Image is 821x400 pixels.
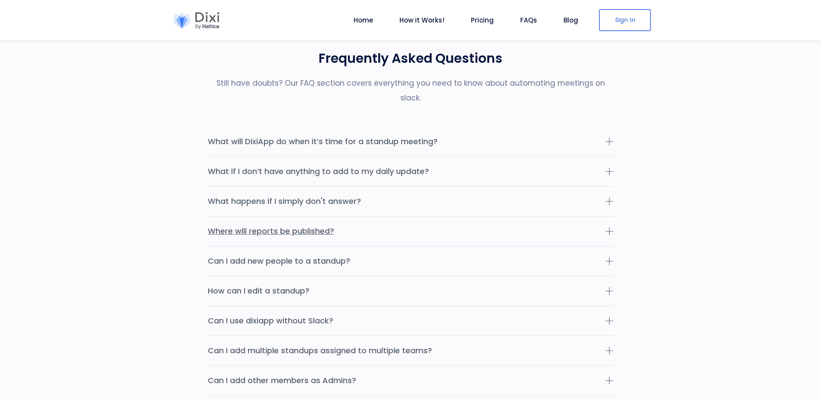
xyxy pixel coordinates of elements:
[207,276,614,306] button: How can I edit a standup?
[207,246,614,276] button: Can I add new people to a standup?
[396,15,448,25] a: How it Works!
[207,216,614,246] button: Where will reports be published?
[599,9,651,31] a: Sign In
[207,76,614,105] p: Still have doubts? Our FAQ section covers everything you need to know about automating meetings o...
[517,15,541,25] a: FAQs
[207,157,614,186] button: What if I don’t have anything to add to my daily update?
[207,306,614,335] button: Can I use dixiapp without Slack?
[207,48,614,69] h2: Frequently Asked Questions
[560,15,582,25] a: Blog
[350,15,377,25] a: Home
[207,187,614,216] button: What happens if I simply don't answer?
[207,336,614,365] button: Can I add multiple standups assigned to multiple teams?
[207,127,614,156] button: What will DixiApp do when it’s time for a standup meeting?
[207,366,614,395] button: Can I add other members as Admins?
[467,15,497,25] a: Pricing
